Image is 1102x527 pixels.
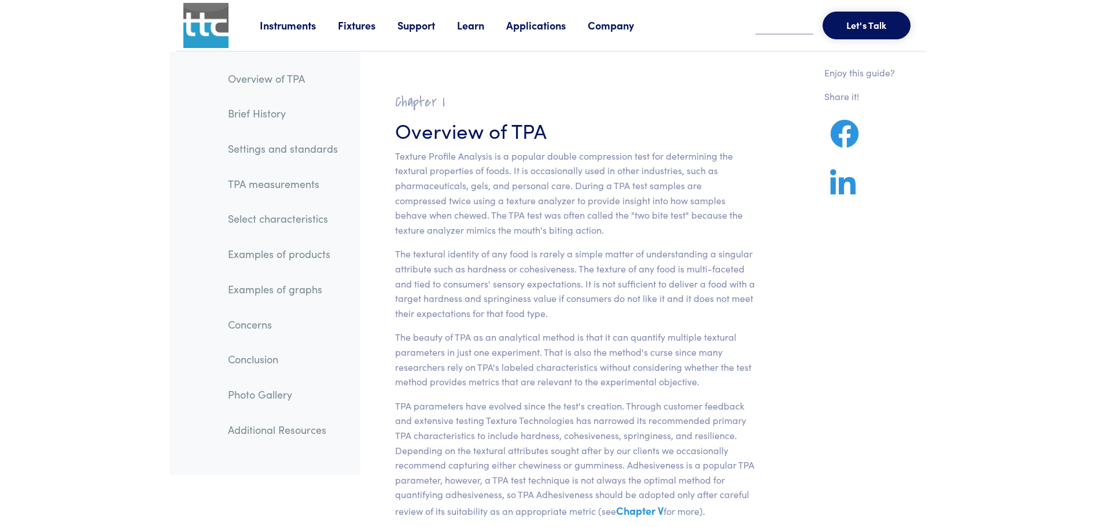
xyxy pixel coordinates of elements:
p: Enjoy this guide? [824,65,895,80]
a: Support [397,18,457,32]
img: ttc_logo_1x1_v1.0.png [183,3,228,48]
a: Conclusion [219,346,347,373]
a: Share on LinkedIn [824,183,861,197]
a: Photo Gallery [219,381,347,408]
h3: Overview of TPA [395,116,755,144]
a: Concerns [219,311,347,338]
a: Company [588,18,656,32]
a: Examples of products [219,241,347,267]
a: Settings and standards [219,135,347,162]
p: TPA parameters have evolved since the test's creation. Through customer feedback and extensive te... [395,399,755,519]
a: Applications [506,18,588,32]
a: TPA measurements [219,171,347,197]
a: Overview of TPA [219,65,347,92]
a: Examples of graphs [219,276,347,303]
button: Let's Talk [823,12,911,39]
a: Fixtures [338,18,397,32]
a: Additional Resources [219,417,347,443]
p: The textural identity of any food is rarely a simple matter of understanding a singular attribute... [395,246,755,320]
p: Share it! [824,89,895,104]
h2: Chapter I [395,93,755,111]
a: Learn [457,18,506,32]
a: Brief History [219,100,347,127]
a: Instruments [260,18,338,32]
p: Texture Profile Analysis is a popular double compression test for determining the textural proper... [395,149,755,238]
a: Chapter V [616,503,664,518]
a: Select characteristics [219,205,347,232]
p: The beauty of TPA as an analytical method is that it can quantify multiple textural parameters in... [395,330,755,389]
